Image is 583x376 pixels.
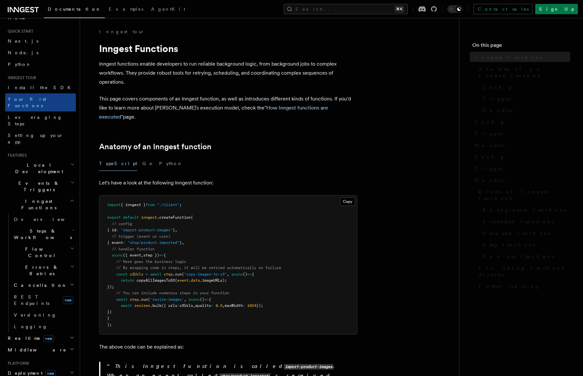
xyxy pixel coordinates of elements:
span: , [222,303,225,308]
a: Kinds of Inngest functions [476,186,570,204]
span: "shop/product.imported" [128,240,179,245]
span: ( [175,278,177,283]
span: Setting up your app [8,133,63,144]
span: => [159,253,164,257]
button: Events & Triggers [5,177,76,195]
span: => [247,272,252,277]
span: ( [182,272,184,277]
a: Inngest Functions [472,52,570,63]
a: Handler [472,174,570,186]
span: . [189,278,191,283]
span: export [107,215,121,220]
span: s3Urls [130,272,143,277]
span: // config [112,222,132,226]
span: await [121,303,132,308]
span: Your first Functions [8,97,46,108]
span: default [123,215,139,220]
span: maxWidth [225,303,243,308]
span: resizer [134,303,150,308]
a: Versioning [11,309,76,321]
span: // You can include numerous steps in your function [116,291,229,295]
span: Anatomy of an Inngest function [479,66,570,79]
span: .run [139,297,148,302]
a: Further reading [476,280,570,292]
span: "import-product-images" [121,228,173,232]
span: { event [107,240,123,245]
span: return [121,278,134,283]
span: const [116,272,128,277]
a: Logging [11,321,76,332]
span: Documentation [48,6,101,12]
button: Steps & Workflows [11,225,76,243]
span: "copy-images-to-s3" [184,272,227,277]
span: Handler [475,142,506,149]
a: Scheduled functions [480,216,570,227]
a: Trigger [472,128,570,140]
span: ( [191,215,193,220]
span: Handler [483,107,514,114]
span: Versioning [14,312,56,318]
h1: Inngest Functions [99,43,357,54]
span: 1024 [247,303,256,308]
span: Leveraging Steps [8,115,62,126]
button: Cancellation [11,279,76,291]
span: async [189,297,200,302]
span: Cancellation [11,282,67,288]
a: Sign Up [535,4,578,14]
button: Go [142,156,154,171]
span: } [107,316,109,320]
span: ); [107,322,112,327]
span: ({ urls [161,303,177,308]
button: Copy [340,197,355,206]
span: Config [483,84,513,90]
span: Examples [109,6,143,12]
a: Contact sales [474,4,533,14]
span: , [193,303,195,308]
span: => [204,297,209,302]
button: Python [159,156,183,171]
button: Search...⌘K [284,4,408,14]
span: "./client" [157,203,179,207]
a: Trigger [472,163,570,174]
span: async [112,253,123,257]
button: Toggle dark mode [447,5,463,13]
a: Anatomy of an Inngest function [99,142,211,151]
span: await [150,272,161,277]
span: Inngest tour [5,75,36,80]
a: AgentKit [147,2,189,17]
span: { id [107,228,116,232]
span: Platform [5,361,29,366]
p: This page covers components of an Inngest function, as well as introduces different kinds of func... [99,94,357,121]
a: Trigger [480,93,570,105]
span: Trigger [475,165,504,172]
span: : [116,228,118,232]
a: Python [5,58,76,70]
span: async [231,272,243,277]
span: Step functions [483,242,535,248]
span: from [146,203,155,207]
span: Inngest Functions [5,198,70,211]
span: }); [256,303,263,308]
button: TypeScript [99,156,137,171]
span: Delayed functions [483,230,550,236]
span: Further reading [479,283,539,289]
span: Inngest Functions [475,54,542,61]
span: copyAllImagesToS3 [137,278,175,283]
span: // handler function [112,247,155,251]
button: Realtimenew [5,332,76,344]
span: quality [195,303,211,308]
span: Scheduled functions [483,218,554,225]
p: Inngest functions enable developers to run reliable background logic, from background jobs to com... [99,59,357,87]
a: Background functions [480,204,570,216]
a: Leveraging Steps [5,111,76,130]
span: : [211,303,213,308]
a: Step functions [480,239,570,251]
span: () [200,297,204,302]
span: Kinds of Inngest functions [479,189,570,202]
span: } [179,240,182,245]
span: AgentKit [151,6,185,12]
span: step [164,272,173,277]
span: Config [475,154,505,160]
a: Invoking functions directly [476,262,570,280]
a: Node.js [5,47,76,58]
